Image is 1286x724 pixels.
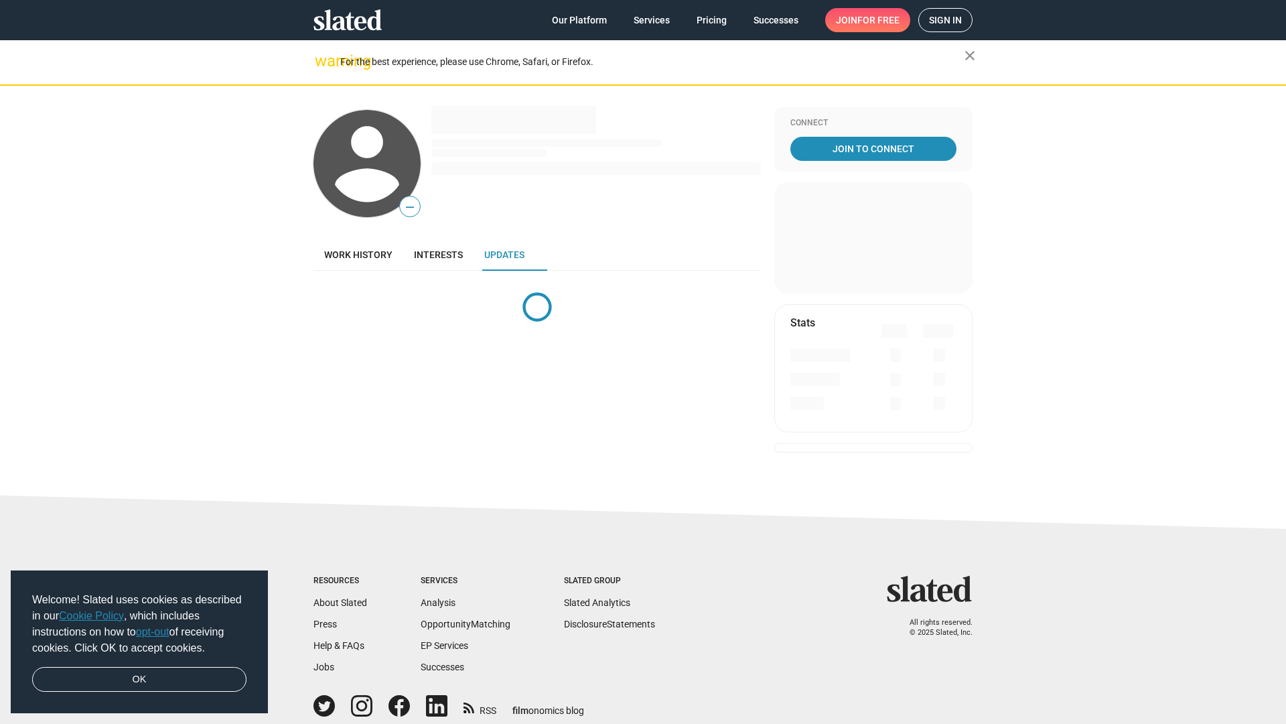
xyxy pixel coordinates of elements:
a: Work history [313,239,403,271]
a: Help & FAQs [313,640,364,651]
a: Interests [403,239,474,271]
a: Press [313,619,337,629]
span: Work history [324,249,392,260]
a: RSS [463,697,496,717]
div: cookieconsent [11,570,268,714]
span: Pricing [697,8,727,32]
a: Jobs [313,662,334,672]
div: Slated Group [564,576,655,587]
a: Updates [474,239,535,271]
div: For the best experience, please use Chrome, Safari, or Firefox. [340,53,964,71]
span: — [400,198,420,216]
span: for free [857,8,900,32]
a: Slated Analytics [564,597,630,608]
span: film [512,705,528,716]
a: Sign in [918,8,973,32]
mat-card-title: Stats [790,316,815,330]
a: DisclosureStatements [564,619,655,629]
span: Our Platform [552,8,607,32]
a: Pricing [686,8,737,32]
a: Analysis [421,597,455,608]
mat-icon: close [962,48,978,64]
a: Successes [743,8,809,32]
span: Sign in [929,9,962,32]
a: opt-out [136,626,169,638]
span: Welcome! Slated uses cookies as described in our , which includes instructions on how to of recei... [32,592,246,656]
a: filmonomics blog [512,694,584,717]
div: Services [421,576,510,587]
a: OpportunityMatching [421,619,510,629]
a: dismiss cookie message [32,667,246,692]
a: Joinfor free [825,8,910,32]
a: Cookie Policy [59,610,124,621]
mat-icon: warning [315,53,331,69]
span: Updates [484,249,524,260]
a: Join To Connect [790,137,956,161]
span: Join [836,8,900,32]
a: About Slated [313,597,367,608]
div: Resources [313,576,367,587]
a: Our Platform [541,8,618,32]
span: Join To Connect [793,137,954,161]
span: Services [634,8,670,32]
a: Services [623,8,681,32]
span: Interests [414,249,463,260]
span: Successes [754,8,798,32]
p: All rights reserved. © 2025 Slated, Inc. [896,618,973,638]
a: Successes [421,662,464,672]
a: EP Services [421,640,468,651]
div: Connect [790,118,956,129]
